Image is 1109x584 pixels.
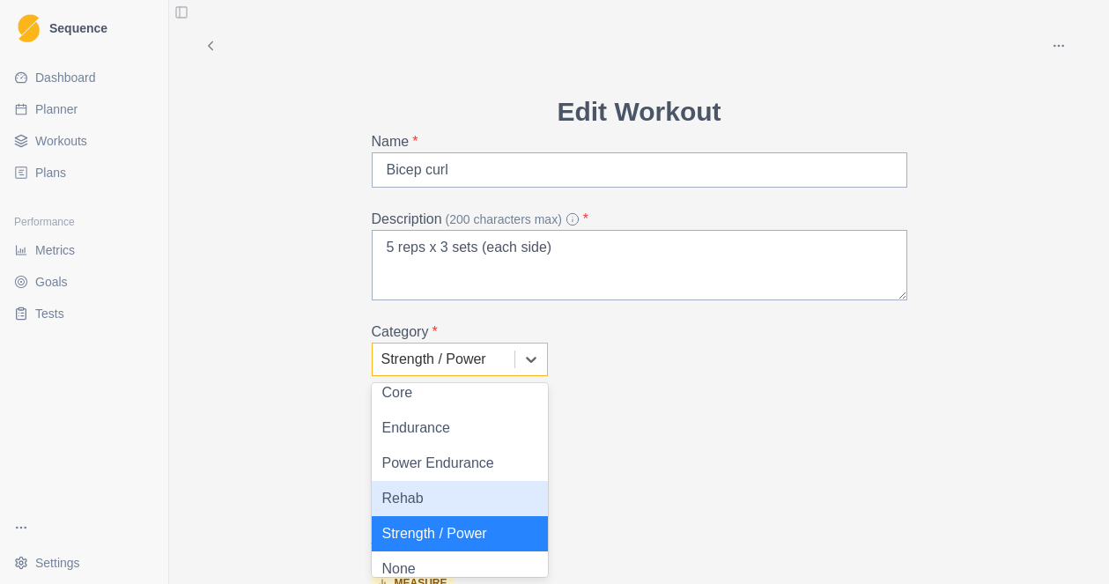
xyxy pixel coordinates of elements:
[35,164,66,181] span: Plans
[446,211,562,229] span: (200 characters max)
[372,475,897,496] legend: On Rock
[372,397,897,418] label: Duration
[7,299,161,328] a: Tests
[7,236,161,264] a: Metrics
[7,268,161,296] a: Goals
[7,208,161,236] div: Performance
[7,127,161,155] a: Workouts
[372,131,897,152] label: Name
[7,549,161,577] button: Settings
[372,516,548,551] div: Strength / Power
[35,69,96,86] span: Dashboard
[35,273,68,291] span: Goals
[7,7,161,49] a: LogoSequence
[372,446,548,481] div: Power Endurance
[372,92,907,131] p: Edit Workout
[7,159,161,187] a: Plans
[372,152,907,188] input: Fingerboard - Max Hangs
[7,95,161,123] a: Planner
[7,63,161,92] a: Dashboard
[35,132,87,150] span: Workouts
[35,305,64,322] span: Tests
[372,375,548,410] div: Core
[372,481,548,516] div: Rehab
[18,14,40,43] img: Logo
[372,410,548,446] div: Endurance
[372,209,897,230] label: Description
[35,241,75,259] span: Metrics
[49,22,107,34] span: Sequence
[35,100,78,118] span: Planner
[372,538,897,559] label: Widgets
[372,322,897,343] label: Category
